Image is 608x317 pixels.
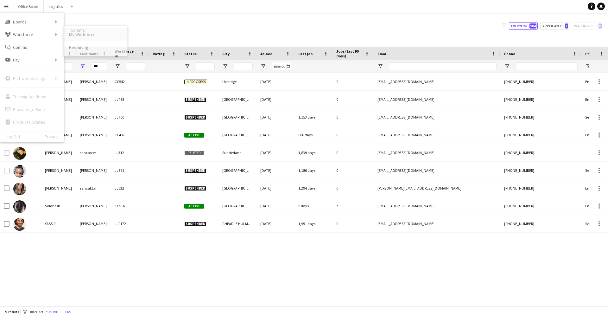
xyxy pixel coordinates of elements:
button: Open Filter Menu [585,63,591,69]
span: Rating [153,51,165,56]
div: [GEOGRAPHIC_DATA] [218,126,256,144]
span: 1 filter set [27,309,43,314]
button: Open Filter Menu [222,63,228,69]
div: CHEADLE HULME, [GEOGRAPHIC_DATA] [218,215,256,232]
button: Open Filter Menu [115,63,120,69]
div: CC516 [111,197,149,215]
div: [EMAIL_ADDRESS][DOMAIN_NAME] [374,162,500,179]
div: [EMAIL_ADDRESS][DOMAIN_NAME] [374,73,500,90]
div: [GEOGRAPHIC_DATA] [218,162,256,179]
div: 0 [332,162,374,179]
a: My Workforce [64,28,127,41]
div: 686 days [294,126,332,144]
button: Open Filter Menu [80,63,85,69]
span: Suspended [184,97,206,102]
span: Suspended [184,222,206,226]
div: Sunderland [218,144,256,161]
div: [PERSON_NAME] [76,126,111,144]
div: JJ700 [111,108,149,126]
div: [PERSON_NAME] [76,197,111,215]
div: 0 [332,126,374,144]
input: Joined Filter Input [272,62,291,70]
div: JJ0172 [111,215,149,232]
div: [DATE] [256,73,294,90]
span: Suspended [184,115,206,120]
span: Deleted [184,151,204,155]
div: [GEOGRAPHIC_DATA] [218,179,256,197]
input: Status Filter Input [196,62,215,70]
button: Open Filter Menu [260,63,266,69]
div: [PERSON_NAME] [76,162,111,179]
div: 0 [332,215,374,232]
span: Email [377,51,388,56]
div: [DATE] [256,91,294,108]
a: Product Updates [0,116,64,128]
div: [PHONE_NUMBER] [500,126,581,144]
div: [PHONE_NUMBER] [500,162,581,179]
div: [EMAIL_ADDRESS][DOMAIN_NAME] [374,91,500,108]
div: [DATE] [256,179,294,197]
button: Logistics [44,0,68,13]
button: Remove filters [43,308,72,315]
div: 1,991 days [294,215,332,232]
span: Active [184,204,204,209]
div: [GEOGRAPHIC_DATA] [218,197,256,215]
input: Workforce ID Filter Input [126,62,145,70]
div: 1,186 days [294,162,332,179]
img: YASSIR AL-HASSANI [13,218,26,231]
span: Profile [585,51,598,56]
span: Suspended [184,168,206,173]
span: Joined [260,51,273,56]
a: Privacy [45,134,64,139]
div: [DATE] [256,126,294,144]
div: sancaktar [76,179,111,197]
div: CC437 [111,126,149,144]
img: Siddhesh Sangle [13,200,26,213]
div: 0 [332,91,374,108]
span: 1 [565,23,568,29]
a: Recruiting [64,41,127,54]
div: Pay [0,54,64,66]
div: [PERSON_NAME] [41,144,76,161]
div: [PHONE_NUMBER] [500,91,581,108]
div: 0 [332,108,374,126]
div: 1,839 days [294,144,332,161]
span: 904 [529,23,536,29]
input: Row Selection is disabled for this row (unchecked) [4,150,9,156]
button: Open Filter Menu [504,63,510,69]
div: [EMAIL_ADDRESS][DOMAIN_NAME] [374,144,500,161]
div: [PHONE_NUMBER] [500,73,581,90]
span: In progress [184,80,207,84]
div: sancaster [76,144,111,161]
a: Log Out [0,134,20,139]
div: [PHONE_NUMBER] [500,108,581,126]
button: Office Board [13,0,44,13]
div: 7 [332,197,374,215]
div: 1,294 days [294,179,332,197]
div: [DATE] [256,197,294,215]
span: Suspended [184,186,206,191]
div: CC542 [111,73,149,90]
input: First Name Filter Input [56,62,72,70]
div: [PHONE_NUMBER] [500,179,581,197]
div: 9 days [294,197,332,215]
div: Boards [0,16,64,28]
div: [EMAIL_ADDRESS][DOMAIN_NAME] [374,215,500,232]
div: [DATE] [256,215,294,232]
div: JJ622 [111,179,149,197]
div: [GEOGRAPHIC_DATA] [218,91,256,108]
span: Active [184,133,204,138]
div: [PERSON_NAME] [76,108,111,126]
div: [GEOGRAPHIC_DATA] [218,108,256,126]
div: [EMAIL_ADDRESS][DOMAIN_NAME] [374,108,500,126]
button: Applicants1 [540,22,569,30]
input: Last Name Filter Input [91,62,107,70]
div: Uxbridge [218,73,256,90]
span: City [222,51,230,56]
div: [PERSON_NAME] [41,162,76,179]
div: [PHONE_NUMBER] [500,215,581,232]
a: Comms [0,41,64,54]
button: Open Filter Menu [184,63,190,69]
a: Training Academy [0,90,64,103]
div: [DATE] [256,108,294,126]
